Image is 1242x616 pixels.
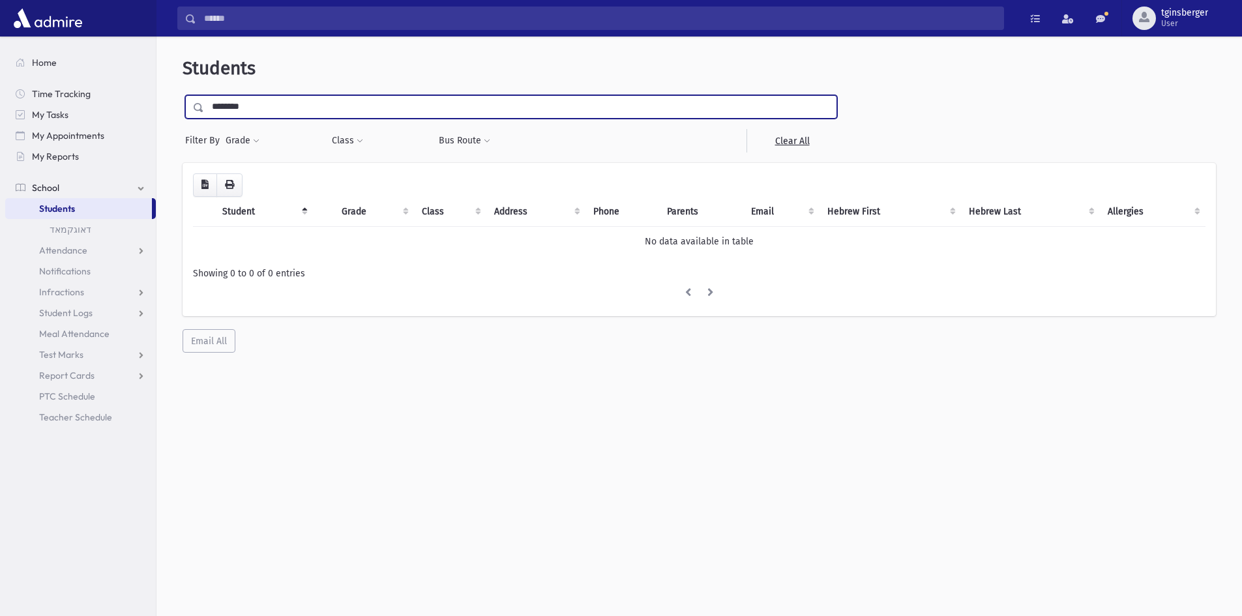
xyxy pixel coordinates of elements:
[32,88,91,100] span: Time Tracking
[5,344,156,365] a: Test Marks
[39,411,112,423] span: Teacher Schedule
[216,173,243,197] button: Print
[183,329,235,353] button: Email All
[39,328,110,340] span: Meal Attendance
[193,226,1205,256] td: No data available in table
[10,5,85,31] img: AdmirePro
[438,129,491,153] button: Bus Route
[1100,197,1205,227] th: Allergies: activate to sort column ascending
[486,197,585,227] th: Address: activate to sort column ascending
[5,323,156,344] a: Meal Attendance
[414,197,487,227] th: Class: activate to sort column ascending
[39,286,84,298] span: Infractions
[5,365,156,386] a: Report Cards
[32,130,104,141] span: My Appointments
[820,197,960,227] th: Hebrew First: activate to sort column ascending
[39,349,83,360] span: Test Marks
[225,129,260,153] button: Grade
[196,7,1003,30] input: Search
[5,125,156,146] a: My Appointments
[39,370,95,381] span: Report Cards
[185,134,225,147] span: Filter By
[183,57,256,79] span: Students
[214,197,313,227] th: Student: activate to sort column descending
[193,267,1205,280] div: Showing 0 to 0 of 0 entries
[5,282,156,302] a: Infractions
[334,197,413,227] th: Grade: activate to sort column ascending
[32,151,79,162] span: My Reports
[39,307,93,319] span: Student Logs
[1161,18,1208,29] span: User
[5,407,156,428] a: Teacher Schedule
[32,57,57,68] span: Home
[5,386,156,407] a: PTC Schedule
[5,261,156,282] a: Notifications
[5,83,156,104] a: Time Tracking
[39,244,87,256] span: Attendance
[5,219,156,240] a: דאוגקמאד
[747,129,837,153] a: Clear All
[39,390,95,402] span: PTC Schedule
[1161,8,1208,18] span: tginsberger
[659,197,743,227] th: Parents
[5,198,152,219] a: Students
[32,182,59,194] span: School
[193,173,217,197] button: CSV
[5,146,156,167] a: My Reports
[585,197,659,227] th: Phone
[5,302,156,323] a: Student Logs
[5,177,156,198] a: School
[961,197,1101,227] th: Hebrew Last: activate to sort column ascending
[39,265,91,277] span: Notifications
[5,240,156,261] a: Attendance
[39,203,75,214] span: Students
[331,129,364,153] button: Class
[743,197,820,227] th: Email: activate to sort column ascending
[32,109,68,121] span: My Tasks
[5,52,156,73] a: Home
[5,104,156,125] a: My Tasks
